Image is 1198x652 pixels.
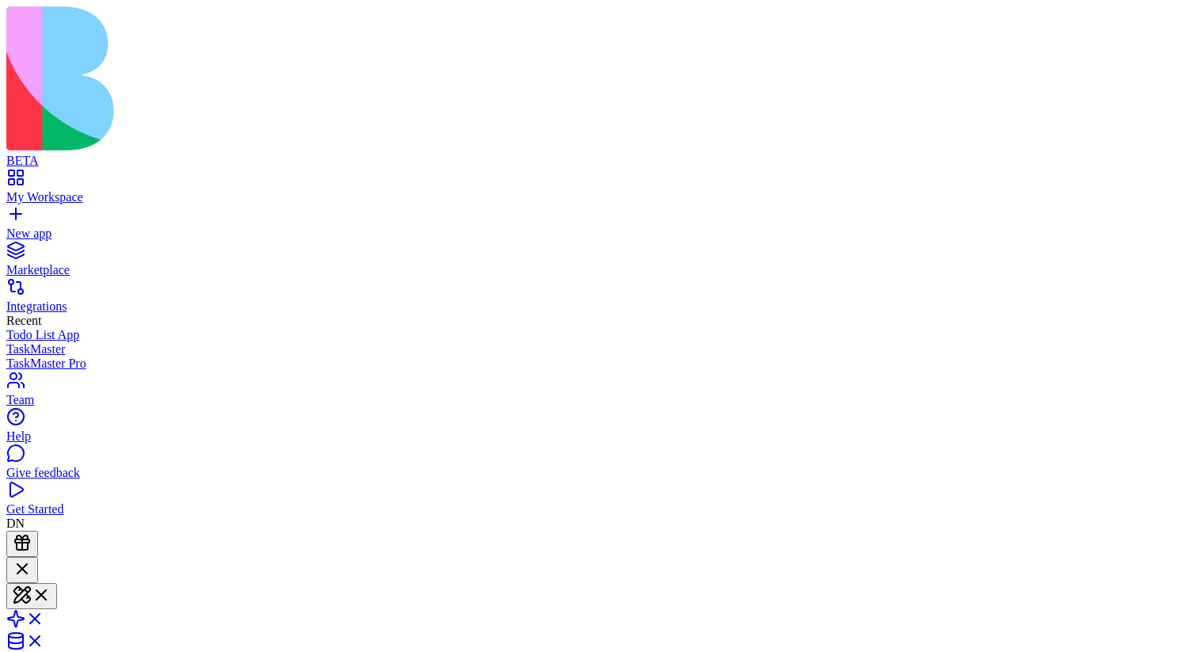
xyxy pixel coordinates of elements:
img: logo [6,6,643,151]
p: Total Tasks [32,96,64,128]
a: Integrations [6,285,1192,314]
div: My Workspace [6,190,1192,204]
div: Integrations [6,299,1192,314]
div: Give feedback [6,466,1192,480]
div: BETA [6,154,1192,168]
a: Help [6,415,1192,444]
a: My Workspace [6,176,1192,204]
p: 0 [144,112,177,137]
a: Todo List App [6,328,1192,342]
a: TaskMaster Pro [6,357,1192,371]
a: New app [6,212,1192,241]
div: Help [6,429,1192,444]
a: TaskMaster [6,342,1192,357]
div: Marketplace [6,263,1192,277]
span: Recent [6,314,41,327]
a: Marketplace [6,249,1192,277]
div: New app [6,227,1192,241]
p: Completed [144,96,177,112]
span: DN [6,517,25,530]
a: BETA [6,139,1192,168]
h1: Todo List App [13,13,141,38]
a: Give feedback [6,452,1192,480]
div: Get Started [6,502,1192,517]
a: Team [6,379,1192,407]
a: Get Started [6,488,1192,517]
div: Team [6,393,1192,407]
